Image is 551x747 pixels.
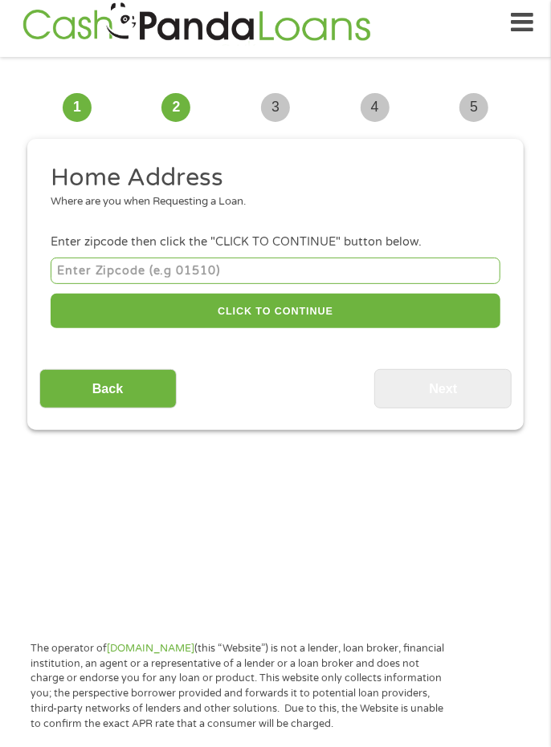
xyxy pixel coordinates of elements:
[39,369,177,408] input: Back
[459,93,488,122] span: 5
[107,642,194,655] a: [DOMAIN_NAME]
[51,233,500,251] div: Enter zipcode then click the "CLICK TO CONTINUE" button below.
[63,93,92,122] span: 1
[51,294,500,328] button: CLICK TO CONTINUE
[51,258,500,284] input: Enter Zipcode (e.g 01510)
[51,194,489,210] div: Where are you when Requesting a Loan.
[374,369,512,408] input: Next
[261,93,290,122] span: 3
[51,162,489,194] h2: Home Address
[161,93,190,122] span: 2
[31,641,449,732] p: The operator of (this “Website”) is not a lender, loan broker, financial institution, an agent or...
[361,93,390,122] span: 4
